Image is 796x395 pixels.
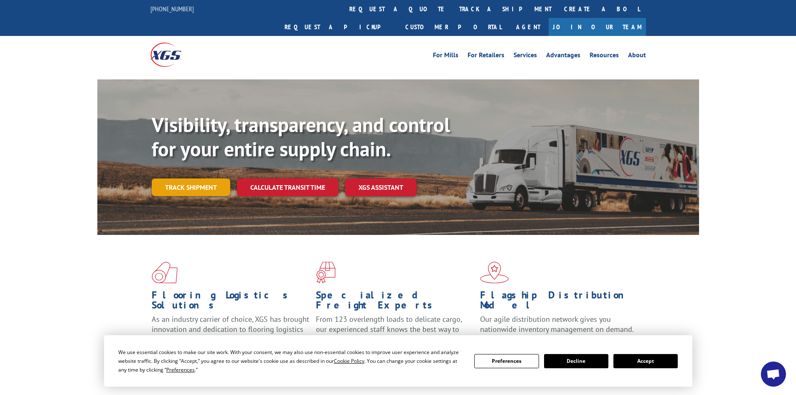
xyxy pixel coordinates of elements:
div: We use essential cookies to make our site work. With your consent, we may also use non-essential ... [118,348,464,374]
a: [PHONE_NUMBER] [150,5,194,13]
h1: Specialized Freight Experts [316,290,474,314]
span: Cookie Policy [334,357,364,364]
h1: Flagship Distribution Model [480,290,638,314]
button: Preferences [474,354,539,368]
a: Customer Portal [399,18,508,36]
a: XGS ASSISTANT [345,178,417,196]
a: For Mills [433,52,458,61]
a: Calculate transit time [237,178,338,196]
div: Cookie Consent Prompt [104,335,692,387]
a: Services [514,52,537,61]
a: Agent [508,18,549,36]
div: Open chat [761,362,786,387]
a: Advantages [546,52,580,61]
a: Join Our Team [549,18,646,36]
button: Decline [544,354,608,368]
h1: Flooring Logistics Solutions [152,290,310,314]
a: Resources [590,52,619,61]
b: Visibility, transparency, and control for your entire supply chain. [152,112,450,162]
img: xgs-icon-focused-on-flooring-red [316,262,336,283]
a: For Retailers [468,52,504,61]
a: Track shipment [152,178,230,196]
img: xgs-icon-total-supply-chain-intelligence-red [152,262,178,283]
span: Our agile distribution network gives you nationwide inventory management on demand. [480,314,634,334]
p: From 123 overlength loads to delicate cargo, our experienced staff knows the best way to move you... [316,314,474,352]
img: xgs-icon-flagship-distribution-model-red [480,262,509,283]
a: About [628,52,646,61]
span: Preferences [166,366,195,373]
a: Request a pickup [278,18,399,36]
button: Accept [613,354,678,368]
span: As an industry carrier of choice, XGS has brought innovation and dedication to flooring logistics... [152,314,309,344]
